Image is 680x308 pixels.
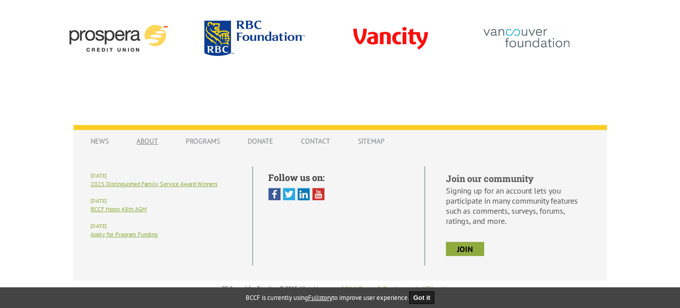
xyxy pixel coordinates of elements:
[73,285,607,292] p: BC Council for Families © 2015, All rights reserved. | .
[91,230,158,238] a: Apply for Program Funding
[91,205,147,213] a: BCCF Hosts 48th AGM
[81,132,119,151] a: News
[91,198,237,204] h6: [DATE]
[348,132,395,151] a: Sitemap
[446,172,589,184] h5: Join our community
[446,242,484,256] a: join
[347,285,457,292] a: Web Design & Development by VCN webteam
[91,180,218,188] a: 2025 Distinguished Family Service Award Winners
[476,12,577,65] img: vancouver_foundation-2.png
[312,188,325,201] img: You Tube
[283,188,295,201] img: Twitter
[176,132,231,151] a: Programs
[238,132,284,151] a: Donate
[446,186,589,226] p: Signing up for an account lets you participate in many community features such as comments, surve...
[308,293,332,302] a: Fullstory
[409,291,434,304] button: Got it
[291,132,341,151] a: Contact
[340,10,441,67] img: vancity-3.png
[297,188,310,201] img: Linked In
[91,223,237,229] h6: [DATE]
[127,132,169,151] a: About
[204,21,305,55] img: rbc.png
[268,171,410,183] h5: Follow us on:
[68,12,169,66] img: prospera-4.png
[268,188,281,201] img: Facebook
[91,172,237,179] h6: [DATE]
